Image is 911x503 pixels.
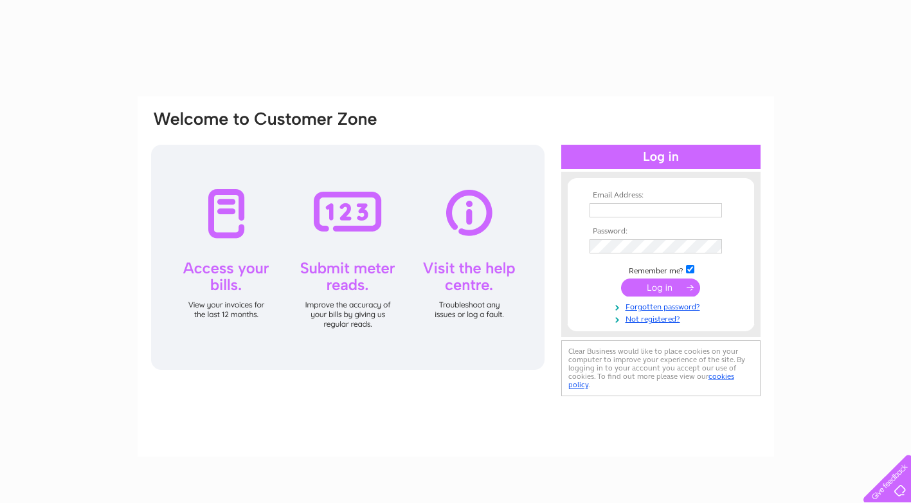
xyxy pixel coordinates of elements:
th: Password: [586,227,735,236]
div: Clear Business would like to place cookies on your computer to improve your experience of the sit... [561,340,761,396]
td: Remember me? [586,263,735,276]
input: Submit [621,279,700,297]
a: cookies policy [568,372,734,389]
a: Forgotten password? [590,300,735,312]
a: Not registered? [590,312,735,324]
th: Email Address: [586,191,735,200]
